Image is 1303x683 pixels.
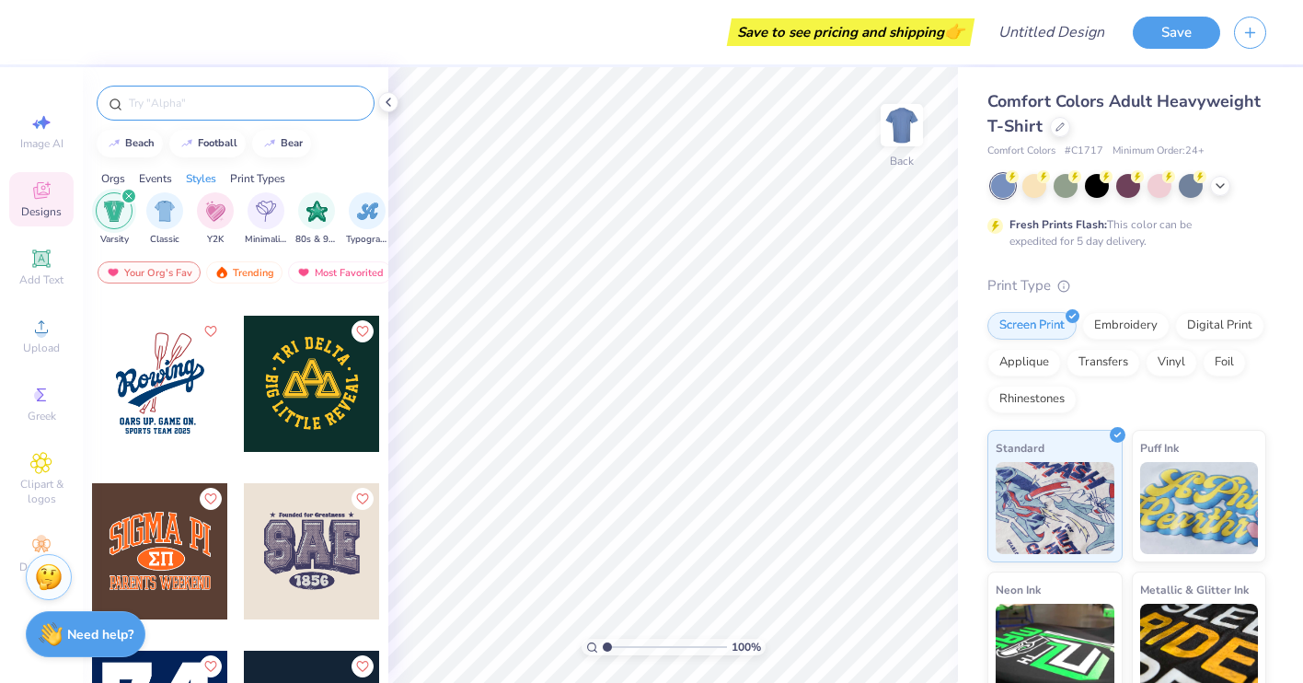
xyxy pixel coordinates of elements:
[883,107,920,144] img: Back
[346,192,388,247] div: filter for Typography
[996,462,1114,554] img: Standard
[1140,580,1249,599] span: Metallic & Glitter Ink
[155,201,176,222] img: Classic Image
[179,138,194,149] img: trend_line.gif
[1175,312,1264,340] div: Digital Print
[197,192,234,247] div: filter for Y2K
[306,201,328,222] img: 80s & 90s Image
[996,580,1041,599] span: Neon Ink
[100,233,129,247] span: Varsity
[146,192,183,247] div: filter for Classic
[28,409,56,423] span: Greek
[357,201,378,222] img: Typography Image
[205,201,225,222] img: Y2K Image
[987,349,1061,376] div: Applique
[732,18,970,46] div: Save to see pricing and shipping
[1009,216,1236,249] div: This color can be expedited for 5 day delivery.
[245,192,287,247] button: filter button
[1140,462,1259,554] img: Puff Ink
[281,138,303,148] div: bear
[1082,312,1170,340] div: Embroidery
[19,560,63,574] span: Decorate
[9,477,74,506] span: Clipart & logos
[996,438,1044,457] span: Standard
[732,639,761,655] span: 100 %
[96,192,133,247] button: filter button
[23,341,60,355] span: Upload
[186,170,216,187] div: Styles
[987,144,1055,159] span: Comfort Colors
[1065,144,1103,159] span: # C1717
[96,192,133,247] div: filter for Varsity
[1203,349,1246,376] div: Foil
[352,488,374,510] button: Like
[200,488,222,510] button: Like
[106,266,121,279] img: most_fav.gif
[107,138,121,149] img: trend_line.gif
[346,192,388,247] button: filter button
[146,192,183,247] button: filter button
[67,626,133,643] strong: Need help?
[127,94,363,112] input: Try "Alpha"
[944,20,964,42] span: 👉
[125,138,155,148] div: beach
[245,233,287,247] span: Minimalist
[1140,438,1179,457] span: Puff Ink
[1133,17,1220,49] button: Save
[352,655,374,677] button: Like
[169,130,246,157] button: football
[262,138,277,149] img: trend_line.gif
[200,655,222,677] button: Like
[295,233,338,247] span: 80s & 90s
[139,170,172,187] div: Events
[197,192,234,247] button: filter button
[295,192,338,247] button: filter button
[987,312,1077,340] div: Screen Print
[214,266,229,279] img: trending.gif
[1067,349,1140,376] div: Transfers
[1009,217,1107,232] strong: Fresh Prints Flash:
[1113,144,1205,159] span: Minimum Order: 24 +
[296,266,311,279] img: most_fav.gif
[987,386,1077,413] div: Rhinestones
[104,201,125,222] img: Varsity Image
[1146,349,1197,376] div: Vinyl
[295,192,338,247] div: filter for 80s & 90s
[984,14,1119,51] input: Untitled Design
[346,233,388,247] span: Typography
[987,90,1261,137] span: Comfort Colors Adult Heavyweight T-Shirt
[198,138,237,148] div: football
[288,261,392,284] div: Most Favorited
[206,261,283,284] div: Trending
[101,170,125,187] div: Orgs
[352,320,374,342] button: Like
[245,192,287,247] div: filter for Minimalist
[256,201,276,222] img: Minimalist Image
[20,136,63,151] span: Image AI
[150,233,179,247] span: Classic
[987,275,1266,296] div: Print Type
[252,130,311,157] button: bear
[200,320,222,342] button: Like
[207,233,224,247] span: Y2K
[21,204,62,219] span: Designs
[19,272,63,287] span: Add Text
[890,153,914,169] div: Back
[230,170,285,187] div: Print Types
[98,261,201,284] div: Your Org's Fav
[97,130,163,157] button: beach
